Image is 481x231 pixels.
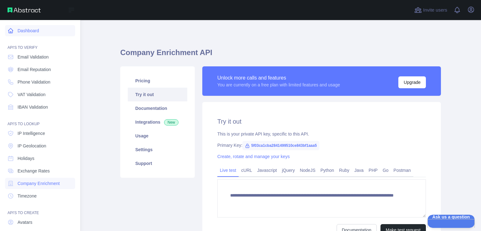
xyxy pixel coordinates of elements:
a: Holidays [5,153,75,164]
a: Company Enrichment [5,178,75,189]
span: Email Reputation [18,66,51,73]
a: IP Intelligence [5,128,75,139]
img: Abstract API [8,8,41,13]
a: Try it out [128,88,187,101]
a: IP Geolocation [5,140,75,151]
a: Create, rotate and manage your keys [217,154,290,159]
a: Avatars [5,217,75,228]
a: Java [352,165,366,175]
span: 5f03ca1cba2841499510ce843bf1aaa5 [242,141,319,150]
div: API'S TO LOOKUP [5,114,75,126]
a: Python [318,165,337,175]
a: Usage [128,129,187,143]
span: Exchange Rates [18,168,50,174]
a: Exchange Rates [5,165,75,177]
iframe: Help Scout Beacon - Open [427,215,475,228]
h1: Company Enrichment API [120,48,441,63]
span: Invite users [423,7,447,14]
span: New [164,119,178,126]
div: API'S TO VERIFY [5,38,75,50]
span: IP Geolocation [18,143,46,149]
button: Invite users [413,5,448,15]
span: Timezone [18,193,37,199]
a: Documentation [128,101,187,115]
a: Phone Validation [5,76,75,88]
a: Email Reputation [5,64,75,75]
div: This is your private API key, specific to this API. [217,131,426,137]
a: Settings [128,143,187,157]
a: Ruby [337,165,352,175]
div: Unlock more calls and features [217,74,340,82]
a: Integrations New [128,115,187,129]
span: Holidays [18,155,34,162]
a: Email Validation [5,51,75,63]
a: Live test [217,165,239,175]
span: Company Enrichment [18,180,60,187]
a: Javascript [255,165,279,175]
a: Go [380,165,391,175]
a: Pricing [128,74,187,88]
span: Phone Validation [18,79,50,85]
a: PHP [366,165,380,175]
span: Email Validation [18,54,49,60]
a: Timezone [5,190,75,202]
div: You are currently on a free plan with limited features and usage [217,82,340,88]
span: IBAN Validation [18,104,48,110]
a: cURL [239,165,255,175]
div: API'S TO CREATE [5,203,75,215]
a: Dashboard [5,25,75,36]
div: Primary Key: [217,142,426,148]
a: Postman [391,165,413,175]
a: IBAN Validation [5,101,75,113]
button: Upgrade [398,76,426,88]
span: IP Intelligence [18,130,45,136]
a: Support [128,157,187,170]
h2: Try it out [217,117,426,126]
a: jQuery [279,165,297,175]
a: NodeJS [297,165,318,175]
span: VAT Validation [18,91,45,98]
span: Avatars [18,219,32,225]
a: VAT Validation [5,89,75,100]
